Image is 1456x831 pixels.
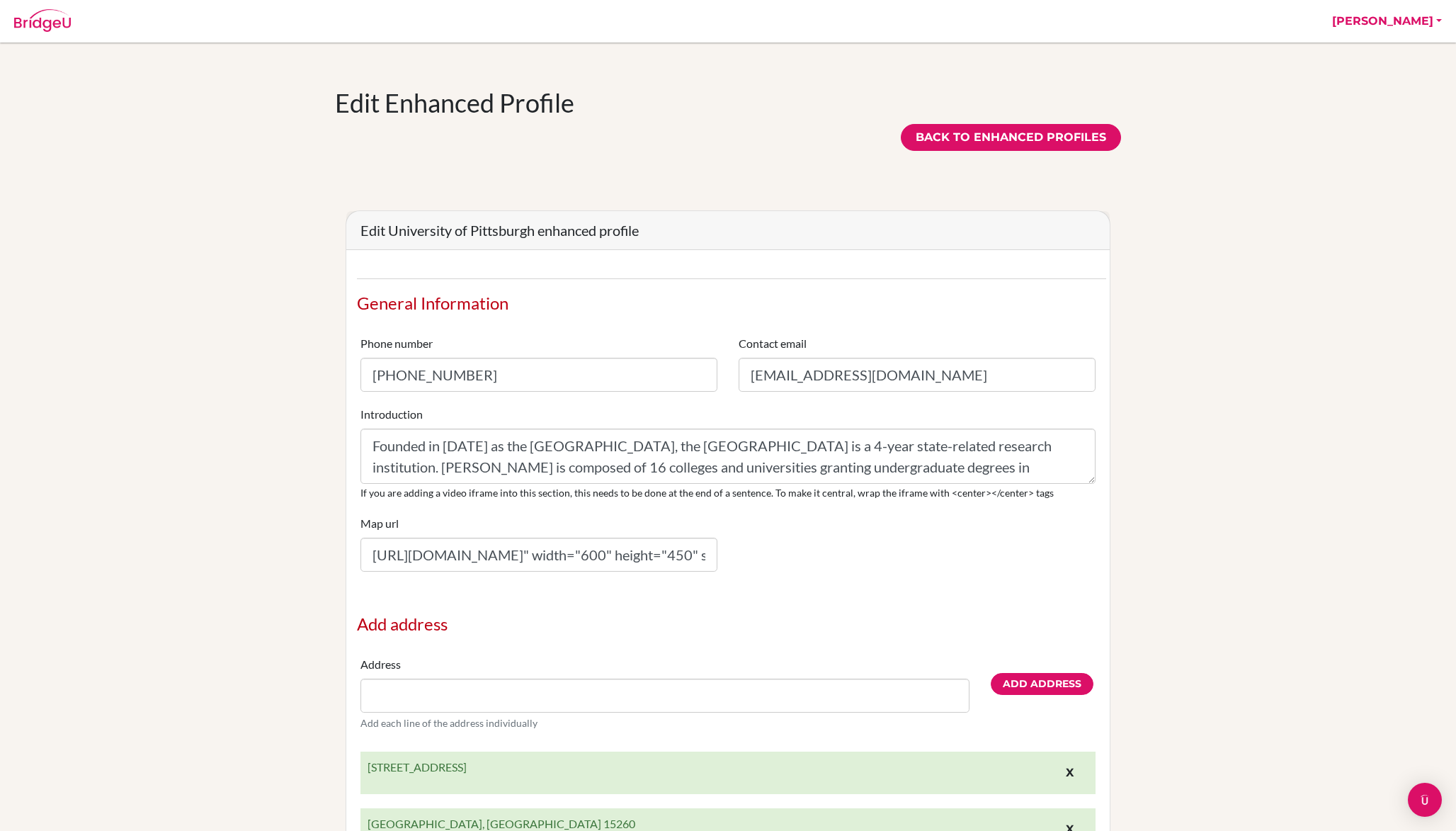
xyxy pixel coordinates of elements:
label: Address [360,656,401,673]
label: Introduction [360,406,423,423]
label: Phone number [360,335,433,352]
img: Bridge-U [14,9,71,32]
label: Contact email [739,335,807,352]
label: Map url [360,515,399,532]
h4: General Information [357,278,1106,328]
p: [STREET_ADDRESS] [368,759,467,776]
small: Add each line of the address individually [360,716,969,730]
div: Open Intercom Messenger [1408,783,1442,817]
h2: Edit Enhanced Profile [335,88,1121,118]
h4: Add address [357,600,1106,649]
button: Add address [991,673,1093,695]
small: If you are adding a video iframe into this section, this needs to be done at the end of a sentenc... [360,487,1054,499]
a: Back to Enhanced Profiles [901,124,1121,151]
button: x [1051,759,1088,786]
div: Edit University of Pittsburgh enhanced profile [360,220,1096,241]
